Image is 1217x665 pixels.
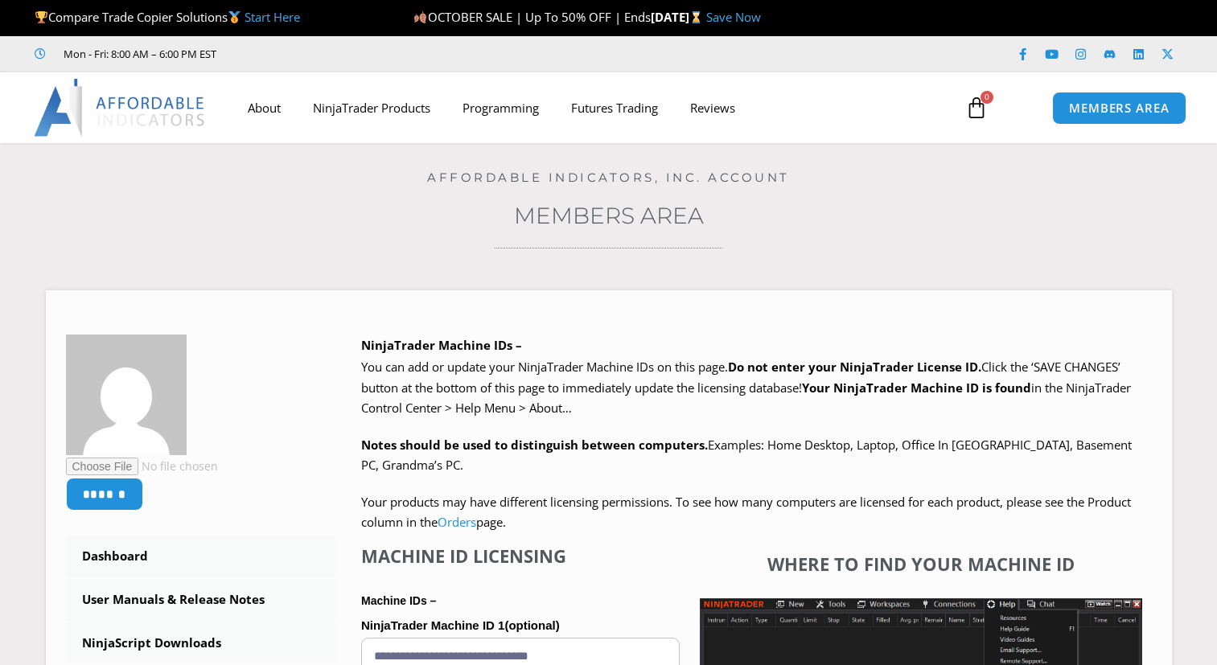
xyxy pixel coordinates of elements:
a: NinjaScript Downloads [66,622,338,664]
a: Programming [446,89,555,126]
span: Mon - Fri: 8:00 AM – 6:00 PM EST [60,44,216,64]
strong: Your NinjaTrader Machine ID is found [802,380,1031,396]
a: Futures Trading [555,89,674,126]
h4: Machine ID Licensing [361,545,680,566]
a: Reviews [674,89,751,126]
img: 1d54b59e6c3376a8c3e8c238e72fc87b67d25b10dd3eda8dc68340efbe537475 [66,335,187,455]
a: About [232,89,297,126]
span: Examples: Home Desktop, Laptop, Office In [GEOGRAPHIC_DATA], Basement PC, Grandma’s PC. [361,437,1132,474]
a: Dashboard [66,536,338,577]
a: Save Now [706,9,761,25]
span: Click the ‘SAVE CHANGES’ button at the bottom of this page to immediately update the licensing da... [361,359,1131,416]
strong: [DATE] [651,9,706,25]
span: OCTOBER SALE | Up To 50% OFF | Ends [413,9,650,25]
span: Compare Trade Copier Solutions [35,9,300,25]
span: MEMBERS AREA [1069,102,1170,114]
a: User Manuals & Release Notes [66,579,338,621]
a: NinjaTrader Products [297,89,446,126]
a: MEMBERS AREA [1052,92,1186,125]
span: You can add or update your NinjaTrader Machine IDs on this page. [361,359,728,375]
a: Start Here [245,9,300,25]
label: NinjaTrader Machine ID 1 [361,614,680,638]
span: Your products may have different licensing permissions. To see how many computers are licensed fo... [361,494,1131,531]
nav: Menu [232,89,950,126]
a: Orders [438,514,476,530]
b: Do not enter your NinjaTrader License ID. [728,359,981,375]
span: (optional) [504,618,559,632]
strong: Machine IDs – [361,594,436,607]
b: NinjaTrader Machine IDs – [361,337,522,353]
strong: Notes should be used to distinguish between computers. [361,437,708,453]
a: 0 [941,84,1012,131]
img: 🥇 [228,11,241,23]
span: 0 [981,91,993,104]
a: Members Area [514,202,704,229]
img: 🏆 [35,11,47,23]
img: ⌛ [690,11,702,23]
img: 🍂 [414,11,426,23]
img: LogoAI | Affordable Indicators – NinjaTrader [34,79,207,137]
a: Affordable Indicators, Inc. Account [427,170,790,185]
h4: Where to find your Machine ID [700,553,1142,574]
iframe: Customer reviews powered by Trustpilot [239,46,480,62]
